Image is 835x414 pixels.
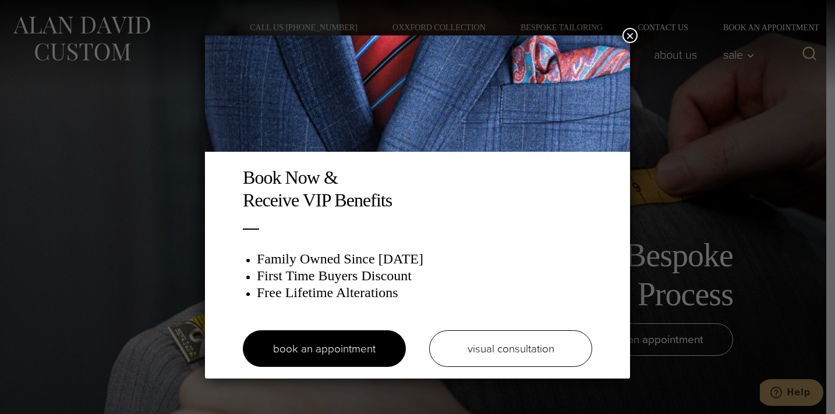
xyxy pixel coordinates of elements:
button: Close [622,28,638,43]
span: Help [27,8,51,19]
h3: First Time Buyers Discount [257,267,592,284]
h2: Book Now & Receive VIP Benefits [243,166,592,211]
a: book an appointment [243,330,406,367]
a: visual consultation [429,330,592,367]
h3: Free Lifetime Alterations [257,284,592,301]
h3: Family Owned Since [DATE] [257,251,592,267]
